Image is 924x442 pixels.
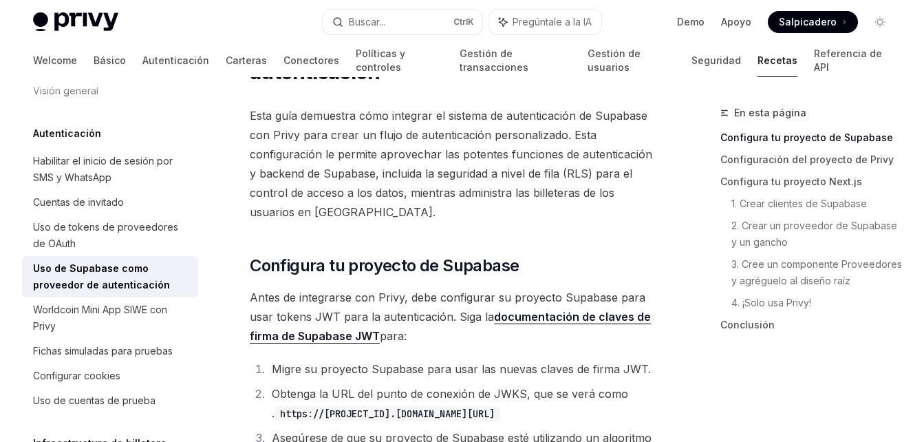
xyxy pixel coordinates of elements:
[691,44,741,77] a: Seguridad
[283,44,339,77] a: Conectores
[33,12,118,32] img: Logotipo de luz
[268,359,657,379] li: Migre su proyecto Supabase para usar las nuevas claves de firma JWT.
[142,44,209,77] a: Autenticación
[250,106,657,222] span: Esta guía demuestra cómo integrar el sistema de autenticación de Supabase con Privy para crear un...
[22,256,198,297] a: Uso de Supabase como proveedor de autenticación
[721,15,751,29] a: Apoyo
[720,127,902,149] a: Configura tu proyecto de Supabase
[814,47,891,74] font: Referencia de API
[22,215,198,256] a: Uso de tokens de proveedores de OAuth
[731,253,902,292] a: 3. Cree un componente Proveedores y agréguelo al diseño raíz
[33,368,120,384] div: Configurar cookies
[323,10,482,34] button: Buscar...CtrlK
[731,193,902,215] a: 1. Crear clientes de Supabase
[226,54,267,67] font: Carteras
[734,105,806,121] span: En esta página
[588,47,675,74] font: Gestión de usuarios
[22,149,198,190] a: Habilitar el inicio de sesión por SMS y WhatsApp
[356,47,443,74] font: Políticas y controles
[22,297,198,339] a: Worldcoin Mini App SIWE con Privy
[33,392,155,409] div: Uso de cuentas de prueba
[731,292,902,314] a: 4. ¡Solo usa Privy!
[814,44,891,77] a: Referencia de API
[142,54,209,67] font: Autenticación
[768,11,858,33] a: Salpicadero
[250,255,519,277] span: Configura tu proyecto de Supabase
[22,364,198,388] a: Configurar cookies
[275,406,500,421] code: https://[PROJECT_ID].[DOMAIN_NAME][URL]
[33,54,77,67] font: Welcome
[720,149,902,171] a: Configuración del proyecto de Privy
[33,194,124,211] div: Cuentas de invitado
[691,54,741,67] font: Seguridad
[283,54,339,67] font: Conectores
[779,15,837,29] span: Salpicadero
[33,219,190,252] div: Uso de tokens de proveedores de OAuth
[460,47,571,74] font: Gestión de transacciones
[677,15,705,29] a: Demo
[272,387,628,420] font: Obtenga la URL del punto de conexión de JWKS, que se verá como .
[250,288,657,346] span: Antes de integrarse con Privy, debe configurar su proyecto Supabase para usar tokens JWT para la ...
[22,190,198,215] a: Cuentas de invitado
[349,14,385,30] div: Buscar...
[758,54,797,67] font: Recetas
[513,15,592,29] span: Pregúntale a la IA
[731,215,902,253] a: 2. Crear un proveedor de Supabase y un gancho
[33,302,190,335] div: Worldcoin Mini App SIWE con Privy
[22,339,198,364] a: Fichas simuladas para pruebas
[489,10,601,34] button: Pregúntale a la IA
[588,44,675,77] a: Gestión de usuarios
[94,54,126,67] font: Básico
[33,153,190,186] div: Habilitar el inicio de sesión por SMS y WhatsApp
[22,388,198,413] a: Uso de cuentas de prueba
[720,314,902,336] a: Conclusión
[33,44,77,77] a: Welcome
[869,11,891,33] button: Alternar el modo oscuro
[33,125,101,142] h5: Autenticación
[33,260,190,293] div: Uso de Supabase como proveedor de autenticación
[453,17,474,27] font: Ctrl K
[356,44,443,77] a: Políticas y controles
[226,44,267,77] a: Carteras
[720,171,902,193] a: Configura tu proyecto Next.js
[460,44,571,77] a: Gestión de transacciones
[758,44,797,77] a: Recetas
[33,343,173,359] div: Fichas simuladas para pruebas
[94,44,126,77] a: Básico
